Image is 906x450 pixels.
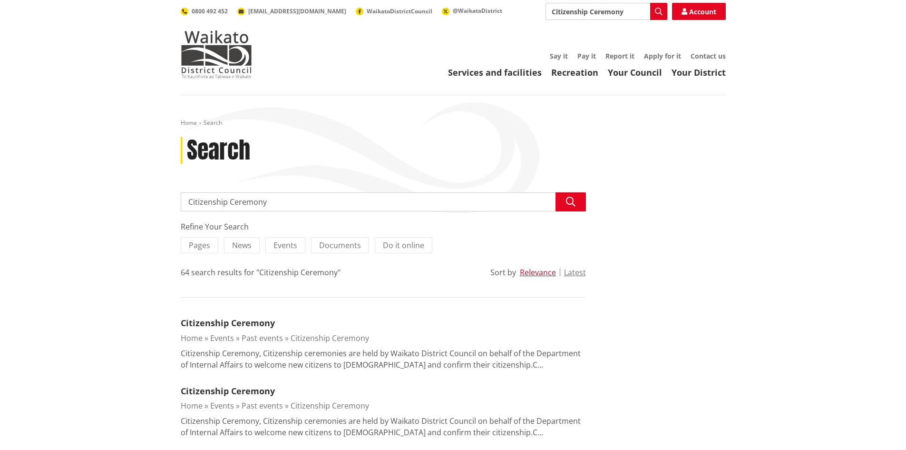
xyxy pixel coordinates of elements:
[181,400,203,411] a: Home
[181,119,726,127] nav: breadcrumb
[204,119,222,127] span: Search
[490,267,516,278] div: Sort by
[672,67,726,78] a: Your District
[181,317,275,329] a: Citizenship Ceremony
[181,267,341,278] div: 64 search results for "Citizenship Ceremony"
[608,67,662,78] a: Your Council
[319,240,361,250] span: Documents
[564,268,586,277] button: Latest
[546,3,667,20] input: Search input
[181,385,275,397] a: Citizenship Ceremony
[520,268,556,277] button: Relevance
[291,333,369,343] a: Citizenship Ceremony
[187,137,250,164] h1: Search
[181,7,228,15] a: 0800 492 452
[448,67,542,78] a: Services and facilities
[181,221,586,232] div: Refine Your Search
[189,240,210,250] span: Pages
[442,7,502,15] a: @WaikatoDistrict
[181,333,203,343] a: Home
[181,192,586,211] input: Search input
[181,119,197,127] a: Home
[192,7,228,15] span: 0800 492 452
[551,67,598,78] a: Recreation
[237,7,346,15] a: [EMAIL_ADDRESS][DOMAIN_NAME]
[605,51,634,60] a: Report it
[367,7,432,15] span: WaikatoDistrictCouncil
[577,51,596,60] a: Pay it
[550,51,568,60] a: Say it
[644,51,681,60] a: Apply for it
[383,240,424,250] span: Do it online
[356,7,432,15] a: WaikatoDistrictCouncil
[691,51,726,60] a: Contact us
[273,240,297,250] span: Events
[181,415,586,438] p: Citizenship Ceremony, Citizenship ceremonies are held by Waikato District Council on behalf of th...
[210,400,234,411] a: Events
[181,348,586,370] p: Citizenship Ceremony, Citizenship ceremonies are held by Waikato District Council on behalf of th...
[242,400,283,411] a: Past events
[672,3,726,20] a: Account
[453,7,502,15] span: @WaikatoDistrict
[248,7,346,15] span: [EMAIL_ADDRESS][DOMAIN_NAME]
[232,240,252,250] span: News
[291,400,369,411] a: Citizenship Ceremony
[242,333,283,343] a: Past events
[210,333,234,343] a: Events
[181,30,252,78] img: Waikato District Council - Te Kaunihera aa Takiwaa o Waikato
